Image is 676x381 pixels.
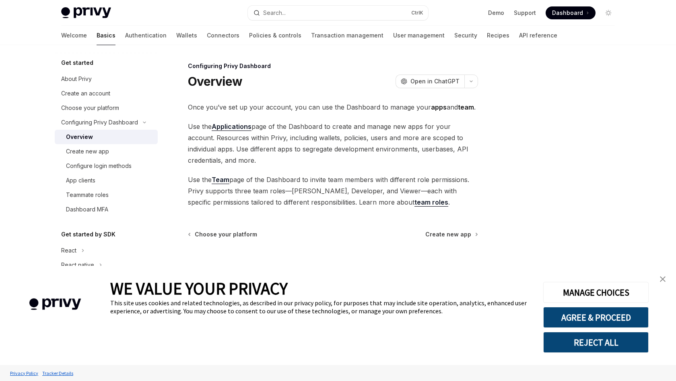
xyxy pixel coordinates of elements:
a: About Privy [55,72,158,86]
div: Configuring Privy Dashboard [188,62,478,70]
a: Transaction management [311,26,383,45]
div: Search... [263,8,286,18]
div: About Privy [61,74,92,84]
div: React [61,246,76,255]
span: Ctrl K [411,10,423,16]
button: AGREE & PROCEED [543,307,649,328]
a: App clients [55,173,158,188]
a: Create new app [425,230,477,238]
a: Configure login methods [55,159,158,173]
div: Teammate roles [66,190,109,200]
a: Welcome [61,26,87,45]
a: Privacy Policy [8,366,40,380]
button: REJECT ALL [543,332,649,353]
span: Use the page of the Dashboard to create and manage new apps for your account. Resources within Pr... [188,121,478,166]
a: Choose your platform [55,101,158,115]
a: Wallets [176,26,197,45]
a: Teammate roles [55,188,158,202]
div: Create an account [61,89,110,98]
a: Team [212,176,229,184]
div: This site uses cookies and related technologies, as described in our privacy policy, for purposes... [110,299,531,315]
a: Support [514,9,536,17]
img: company logo [12,287,98,322]
button: Toggle Configuring Privy Dashboard section [55,115,158,130]
div: Create new app [66,147,109,156]
button: Open search [248,6,428,20]
h5: Get started [61,58,93,68]
a: Demo [488,9,504,17]
img: close banner [660,276,666,282]
div: Choose your platform [61,103,119,113]
span: Use the page of the Dashboard to invite team members with different role permissions. Privy suppo... [188,174,478,208]
div: Overview [66,132,93,142]
div: Configuring Privy Dashboard [61,118,138,127]
a: Dashboard [546,6,596,19]
strong: apps [431,103,447,111]
div: React native [61,260,94,270]
button: Toggle React native section [55,258,158,272]
strong: team [458,103,474,111]
a: Recipes [487,26,509,45]
div: Configure login methods [66,161,132,171]
a: Overview [55,130,158,144]
a: Security [454,26,477,45]
a: team roles [414,198,448,207]
button: Open in ChatGPT [396,75,464,88]
span: Create new app [425,230,471,238]
span: Choose your platform [195,230,257,238]
a: Tracker Details [40,366,75,380]
a: User management [393,26,445,45]
img: light logo [61,7,111,19]
div: Dashboard MFA [66,205,108,214]
a: Applications [212,122,251,131]
a: Connectors [207,26,239,45]
a: API reference [519,26,557,45]
a: Basics [97,26,115,45]
a: Create an account [55,86,158,101]
span: Open in ChatGPT [410,77,460,85]
a: Dashboard MFA [55,202,158,217]
h5: Get started by SDK [61,230,115,239]
button: Toggle dark mode [602,6,615,19]
span: WE VALUE YOUR PRIVACY [110,278,288,299]
button: MANAGE CHOICES [543,282,649,303]
a: Authentication [125,26,167,45]
a: Create new app [55,144,158,159]
a: Policies & controls [249,26,301,45]
button: Toggle React section [55,243,158,258]
a: close banner [655,271,671,287]
a: Choose your platform [189,230,257,238]
h1: Overview [188,74,242,89]
div: App clients [66,176,95,185]
span: Once you’ve set up your account, you can use the Dashboard to manage your and . [188,101,478,113]
span: Dashboard [552,9,583,17]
